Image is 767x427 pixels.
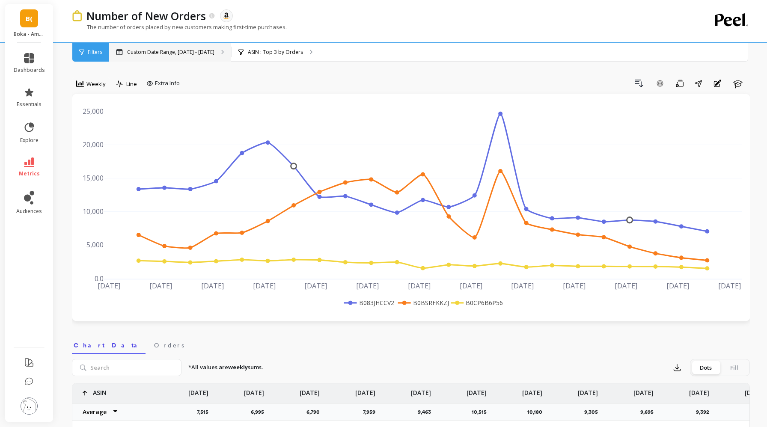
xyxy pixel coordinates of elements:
[300,383,320,397] p: [DATE]
[20,137,39,144] span: explore
[745,383,765,397] p: [DATE]
[522,383,542,397] p: [DATE]
[228,363,248,371] strong: weekly
[188,363,263,372] p: *All values are sums.
[418,409,436,415] p: 9,463
[16,208,42,215] span: audiences
[72,359,181,376] input: Search
[223,12,230,20] img: api.amazon.svg
[472,409,492,415] p: 10,515
[17,101,42,108] span: essentials
[154,341,184,350] span: Orders
[244,383,264,397] p: [DATE]
[251,409,269,415] p: 6,995
[72,334,750,354] nav: Tabs
[188,383,208,397] p: [DATE]
[21,397,38,415] img: profile picture
[72,23,287,31] p: The number of orders placed by new customers making first-time purchases.
[467,383,487,397] p: [DATE]
[86,80,106,88] span: Weekly
[363,409,381,415] p: 7,959
[14,31,45,38] p: Boka - Amazon (Essor)
[633,383,654,397] p: [DATE]
[26,14,33,24] span: B(
[127,49,214,56] p: Custom Date Range, [DATE] - [DATE]
[355,383,375,397] p: [DATE]
[86,9,206,23] p: Number of New Orders
[72,10,82,21] img: header icon
[578,383,598,397] p: [DATE]
[640,409,659,415] p: 9,695
[197,409,214,415] p: 7,515
[155,79,180,88] span: Extra Info
[306,409,325,415] p: 6,790
[411,383,431,397] p: [DATE]
[126,80,137,88] span: Line
[88,49,102,56] span: Filters
[74,341,144,350] span: Chart Data
[14,67,45,74] span: dashboards
[692,361,720,374] div: Dots
[19,170,40,177] span: metrics
[696,409,714,415] p: 9,392
[720,361,748,374] div: Fill
[689,383,709,397] p: [DATE]
[248,49,303,56] p: ASIN : Top 3 by Orders
[93,383,107,397] p: ASIN
[527,409,547,415] p: 10,180
[584,409,603,415] p: 9,305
